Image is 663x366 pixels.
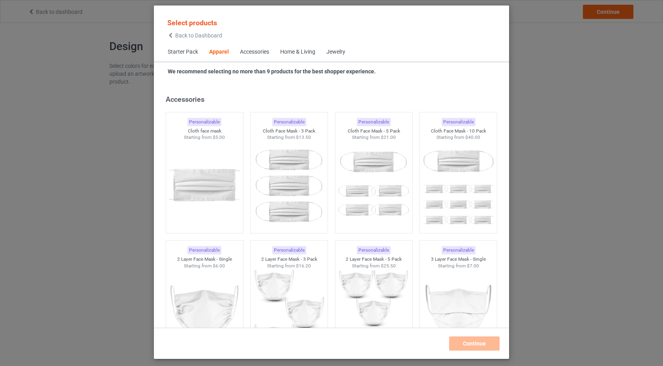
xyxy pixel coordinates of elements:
[420,128,497,134] div: Cloth Face Mask - 10 Pack
[187,118,221,126] div: Personalizable
[272,246,306,254] div: Personalizable
[335,263,412,269] div: Starting from
[254,269,324,357] img: regular.jpg
[467,263,479,269] span: $7.00
[251,263,328,269] div: Starting from
[442,118,476,126] div: Personalizable
[280,48,315,56] div: Home & Living
[213,263,225,269] span: $6.00
[251,256,328,263] div: 2 Layer Face Mask - 3 Pack
[166,95,501,104] div: Accessories
[420,256,497,263] div: 3 Layer Face Mask - Single
[251,128,328,134] div: Cloth Face Mask - 3 Pack
[254,141,324,229] img: regular.jpg
[209,48,229,56] div: Apparel
[335,256,412,263] div: 2 Layer Face Mask - 5 Pack
[213,134,225,140] span: $5.00
[296,263,311,269] span: $16.20
[357,118,391,126] div: Personalizable
[169,269,240,357] img: regular.jpg
[167,19,217,27] span: Select products
[357,246,391,254] div: Personalizable
[381,263,396,269] span: $25.50
[423,269,494,357] img: regular.jpg
[326,48,345,56] div: Jewelry
[335,128,412,134] div: Cloth Face Mask - 5 Pack
[296,134,311,140] span: $13.50
[168,68,376,75] strong: We recommend selecting no more than 9 products for the best shopper experience.
[381,134,396,140] span: $21.00
[162,43,204,62] span: Starter Pack
[339,141,409,229] img: regular.jpg
[339,269,409,357] img: regular.jpg
[465,134,480,140] span: $40.00
[272,118,306,126] div: Personalizable
[251,134,328,141] div: Starting from
[187,246,221,254] div: Personalizable
[420,134,497,141] div: Starting from
[169,141,240,229] img: regular.jpg
[166,256,243,263] div: 2 Layer Face Mask - Single
[335,134,412,141] div: Starting from
[166,263,243,269] div: Starting from
[175,32,222,39] span: Back to Dashboard
[166,128,243,134] div: Cloth face mask
[442,246,476,254] div: Personalizable
[423,141,494,229] img: regular.jpg
[240,48,269,56] div: Accessories
[166,134,243,141] div: Starting from
[420,263,497,269] div: Starting from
